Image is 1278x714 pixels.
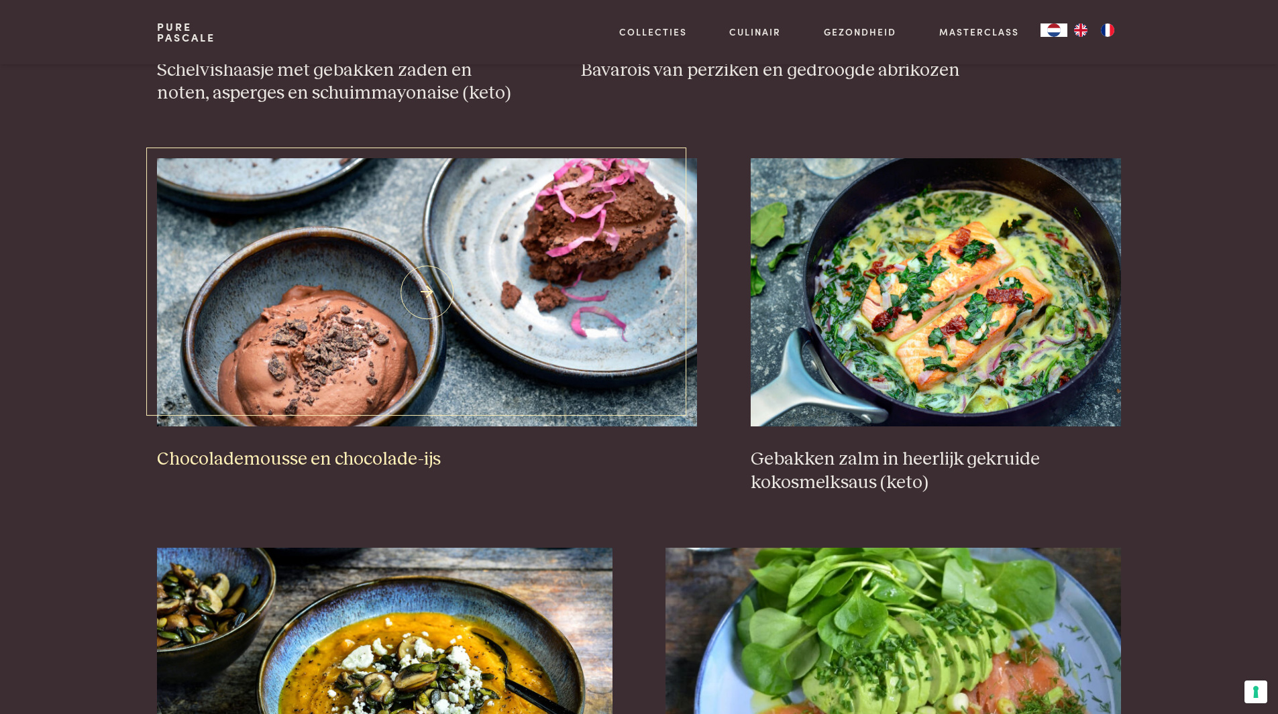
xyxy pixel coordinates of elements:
[751,158,1121,494] a: Gebakken zalm in heerlijk gekruide kokosmelksaus (keto) Gebakken zalm in heerlijk gekruide kokosm...
[751,158,1121,426] img: Gebakken zalm in heerlijk gekruide kokosmelksaus (keto)
[619,25,687,39] a: Collecties
[1041,23,1121,37] aside: Language selected: Nederlands
[824,25,896,39] a: Gezondheid
[157,21,215,43] a: PurePascale
[1067,23,1094,37] a: EN
[751,448,1121,494] h3: Gebakken zalm in heerlijk gekruide kokosmelksaus (keto)
[1041,23,1067,37] a: NL
[581,59,1121,82] h3: Bavarois van perziken en gedroogde abrikozen
[157,158,697,471] a: Chocolademousse en chocolade-ijs Chocolademousse en chocolade-ijs
[157,59,527,105] h3: Schelvishaasje met gebakken zaden en noten, asperges en schuimmayonaise (keto)
[1244,680,1267,703] button: Uw voorkeuren voor toestemming voor trackingtechnologieën
[729,25,781,39] a: Culinair
[157,448,697,471] h3: Chocolademousse en chocolade-ijs
[1041,23,1067,37] div: Language
[1067,23,1121,37] ul: Language list
[1094,23,1121,37] a: FR
[157,158,697,426] img: Chocolademousse en chocolade-ijs
[939,25,1019,39] a: Masterclass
